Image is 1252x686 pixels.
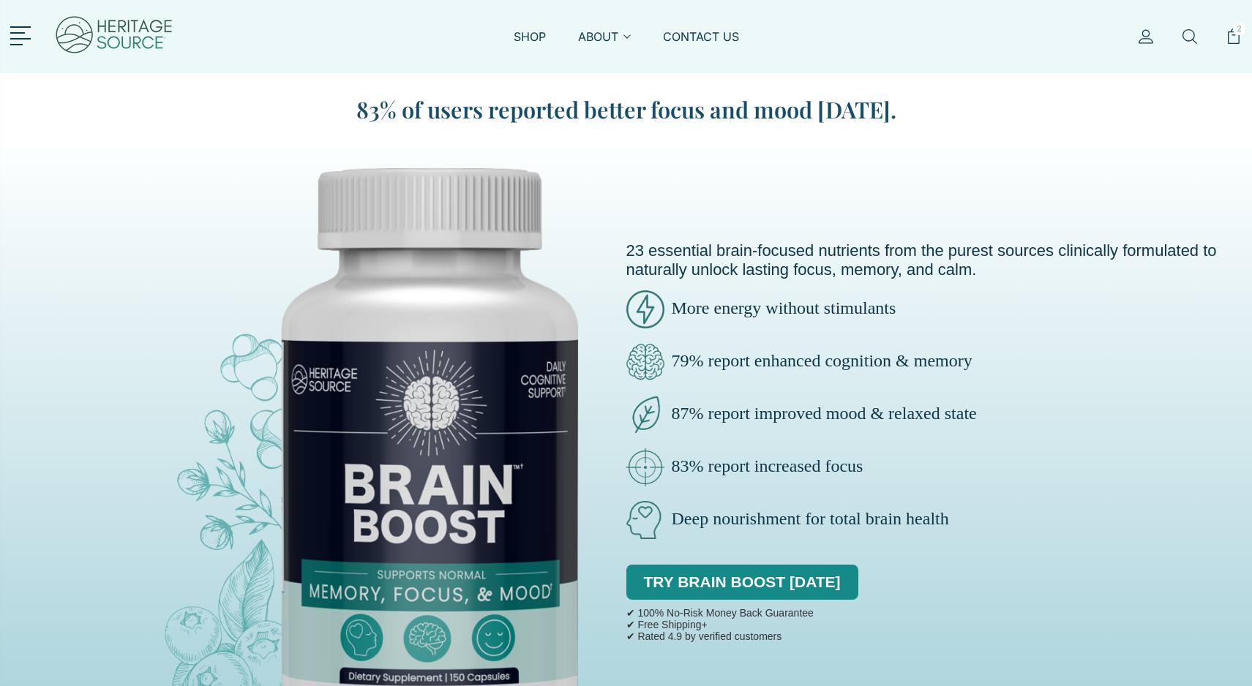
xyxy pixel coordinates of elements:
img: brain-boost-natural-pure.png [626,396,664,434]
a: ABOUT [578,29,631,62]
img: brain-boost-natural.png [626,501,664,539]
img: brain-boost-clarity.png [626,343,664,381]
a: 2 [1226,29,1242,62]
span: 2 [1233,23,1245,35]
img: brain-boost-energy.png [626,290,664,328]
p: ✔ Rated 4.9 by verified customers [626,630,814,642]
p: ✔ Free Shipping+ [626,619,814,630]
img: Heritage Source [54,7,174,66]
img: brain-boost-clinically-focus.png [626,448,664,486]
div: TRY BRAIN BOOST [DATE] [626,554,858,603]
a: SHOP [514,29,546,62]
a: TRY BRAIN BOOST [DATE] [626,565,858,600]
blockquote: 83% of users reported better focus and mood [DATE]. [297,94,956,125]
p: ✔ 100% No-Risk Money Back Guarantee [626,607,814,619]
a: CONTACT US [663,29,739,62]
